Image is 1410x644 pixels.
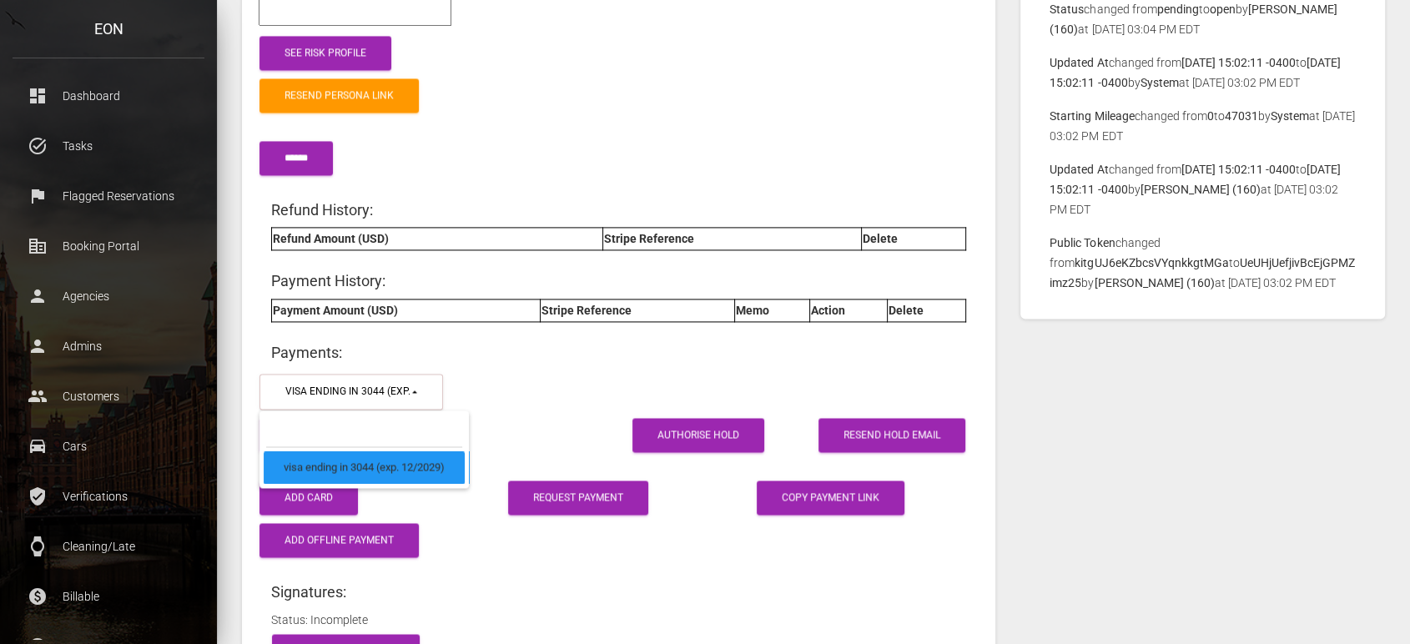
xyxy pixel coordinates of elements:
h4: Payment History: [271,270,966,291]
th: Delete [887,299,966,321]
p: Cleaning/Late [25,534,192,559]
b: 47031 [1224,109,1257,123]
span: visa ending in 3044 (exp. 12/2029) [284,460,445,475]
th: Stripe Reference [540,299,734,321]
button: Authorise Hold [632,418,764,452]
b: Public Token [1050,236,1115,249]
a: person Admins [13,325,204,367]
a: verified_user Verifications [13,475,204,517]
b: System [1270,109,1308,123]
th: Delete [861,228,966,250]
a: people Customers [13,375,204,417]
a: watch Cleaning/Late [13,526,204,567]
a: drive_eta Cars [13,425,204,467]
input: Search [266,418,462,448]
p: Admins [25,334,192,359]
b: [PERSON_NAME] (160) [1094,276,1214,289]
b: [DATE] 15:02:11 -0400 [1181,56,1295,69]
a: paid Billable [13,576,204,617]
b: [DATE] 15:02:11 -0400 [1181,163,1295,176]
a: dashboard Dashboard [13,75,204,117]
p: Agencies [25,284,192,309]
button: visa ending in 3044 (exp. 12/2029) [259,374,443,410]
a: corporate_fare Booking Portal [13,225,204,267]
button: Copy payment link [757,480,904,515]
p: Cars [25,434,192,459]
p: changed from to by at [DATE] 03:02 PM EDT [1050,159,1356,219]
th: Payment Amount (USD) [272,299,541,321]
h4: Refund History: [271,199,966,220]
p: changed from to by at [DATE] 03:02 PM EDT [1050,233,1356,293]
a: Request Payment [508,480,648,515]
p: Tasks [25,133,192,158]
div: visa ending in 3044 (exp. 12/2029) [285,385,410,399]
p: Billable [25,584,192,609]
th: Refund Amount (USD) [272,228,603,250]
p: Flagged Reservations [25,184,192,209]
button: Add Offline Payment [259,523,419,557]
p: changed from to by at [DATE] 03:02 PM EDT [1050,106,1356,146]
a: task_alt Tasks [13,125,204,167]
th: Stripe Reference [602,228,861,250]
b: open [1209,3,1235,16]
a: Resend Persona Link [259,78,419,113]
p: Customers [25,384,192,409]
button: Add Card [259,480,358,515]
b: Updated At [1050,163,1108,176]
h4: Signatures: [271,581,966,602]
a: flag Flagged Reservations [13,175,204,217]
b: System [1140,76,1178,89]
p: Booking Portal [25,234,192,259]
b: [PERSON_NAME] (160) [1140,183,1260,196]
a: See Risk Profile [259,36,391,70]
h4: Payments: [271,342,966,363]
a: person Agencies [13,275,204,317]
p: Dashboard [25,83,192,108]
a: Resend Hold Email [818,418,965,452]
b: Status [1050,3,1084,16]
b: Starting Mileage [1050,109,1134,123]
b: pending [1156,3,1198,16]
th: Action [810,299,887,321]
b: kitgUJ6eKZbcsVYqnkkgtMGa [1075,256,1228,269]
b: 0 [1206,109,1213,123]
th: Memo [734,299,809,321]
b: Updated At [1050,56,1108,69]
p: changed from to by at [DATE] 03:02 PM EDT [1050,53,1356,93]
div: Status: Incomplete [259,610,979,630]
p: Verifications [25,484,192,509]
